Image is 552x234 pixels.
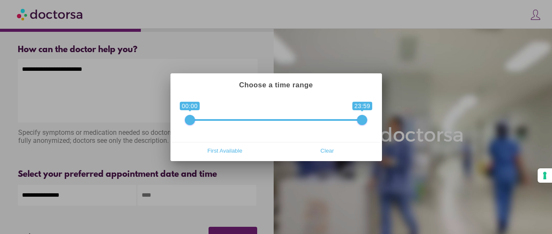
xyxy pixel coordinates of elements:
button: Your consent preferences for tracking technologies [538,168,552,183]
span: Clear [279,145,376,157]
button: Clear [276,144,379,158]
span: First Available [176,145,274,157]
button: First Available [174,144,276,158]
span: 00:00 [180,102,200,110]
span: 23:59 [352,102,373,110]
strong: Choose a time range [239,81,313,89]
